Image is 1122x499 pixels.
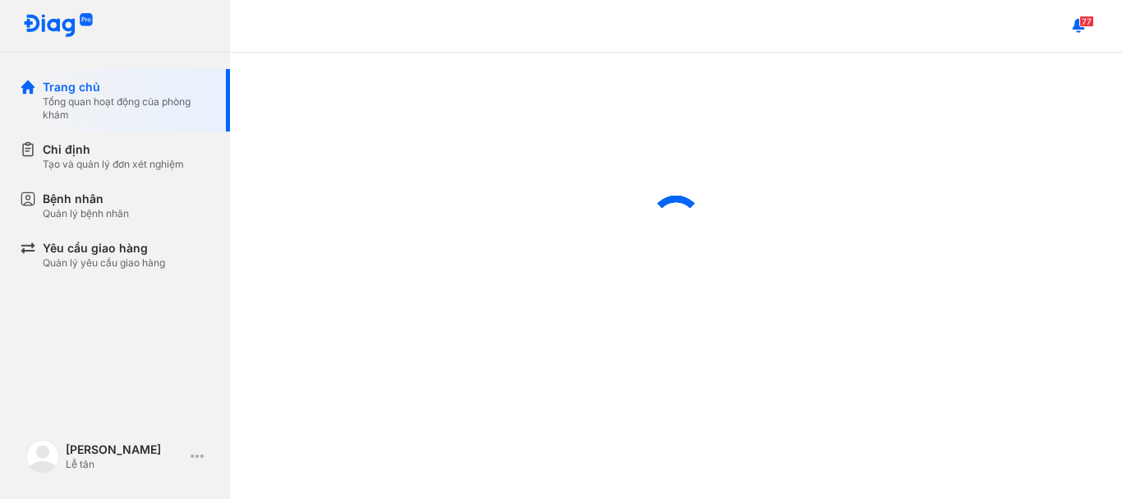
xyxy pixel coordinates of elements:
[43,240,165,256] div: Yêu cầu giao hàng
[43,207,129,220] div: Quản lý bệnh nhân
[43,141,184,158] div: Chỉ định
[43,191,129,207] div: Bệnh nhân
[26,440,59,473] img: logo
[1079,16,1094,27] span: 77
[23,13,94,39] img: logo
[66,458,184,471] div: Lễ tân
[43,158,184,171] div: Tạo và quản lý đơn xét nghiệm
[43,256,165,270] div: Quản lý yêu cầu giao hàng
[43,79,210,95] div: Trang chủ
[66,441,184,458] div: [PERSON_NAME]
[43,95,210,122] div: Tổng quan hoạt động của phòng khám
